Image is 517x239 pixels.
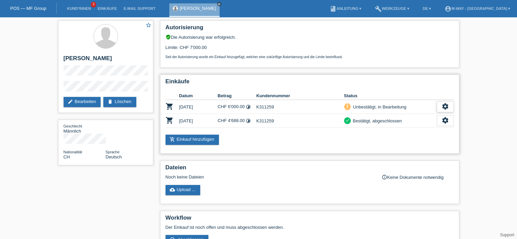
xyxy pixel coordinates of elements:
span: Sprache [106,150,120,154]
div: Keine Dokumente notwendig [382,174,454,180]
i: book [330,5,337,12]
i: verified_user [166,34,171,40]
i: build [375,5,382,12]
a: Kund*innen [64,6,94,11]
td: K311259 [256,100,344,114]
td: [DATE] [179,114,218,128]
i: cloud_upload [170,187,175,192]
a: deleteLöschen [103,97,136,107]
td: CHF 6'000.00 [218,100,256,114]
div: Bestätigt, abgeschlossen [351,117,402,124]
p: Der Einkauf ist noch offen und muss abgeschlossen werden. [166,225,454,230]
th: Datum [179,92,218,100]
div: Limite: CHF 7'000.00 [166,40,454,59]
i: add_shopping_cart [170,137,175,142]
p: Seit der Autorisierung wurde ein Einkauf hinzugefügt, welcher eine zukünftige Autorisierung und d... [166,55,454,59]
i: POSP00027584 [166,102,174,110]
i: Fixe Raten (24 Raten) [246,118,251,123]
a: star_border [145,22,152,29]
i: star_border [145,22,152,28]
i: priority_high [345,104,350,109]
h2: [PERSON_NAME] [64,55,148,65]
th: Betrag [218,92,256,100]
a: add_shopping_cartEinkauf hinzufügen [166,135,219,145]
i: check [345,118,350,123]
a: buildWerkzeuge ▾ [372,6,413,11]
div: Männlich [64,123,106,134]
h2: Autorisierung [166,24,454,34]
div: Noch keine Dateien [166,174,373,180]
div: Unbestätigt, in Bearbeitung [351,103,407,110]
i: close [218,2,221,6]
a: Support [500,233,514,237]
i: account_circle [445,5,451,12]
a: [PERSON_NAME] [180,6,216,11]
div: Die Autorisierung war erfolgreich. [166,34,454,40]
span: Deutsch [106,154,122,159]
a: DE ▾ [419,6,434,11]
a: close [217,2,222,6]
i: info_outline [382,174,387,180]
a: account_circlem-way - [GEOGRAPHIC_DATA] ▾ [441,6,514,11]
a: bookAnleitung ▾ [326,6,365,11]
a: E-Mail Support [120,6,159,11]
i: POSP00027644 [166,116,174,124]
h2: Workflow [166,215,454,225]
i: settings [442,117,449,124]
span: Geschlecht [64,124,82,128]
td: K311259 [256,114,344,128]
i: edit [68,99,73,104]
th: Status [344,92,437,100]
th: Kundennummer [256,92,344,100]
h2: Einkäufe [166,78,454,88]
span: Nationalität [64,150,82,154]
td: CHF 4'688.00 [218,114,256,128]
a: POS — MF Group [10,6,46,11]
a: editBearbeiten [64,97,101,107]
i: settings [442,103,449,110]
span: Schweiz [64,154,70,159]
i: delete [107,99,113,104]
a: cloud_uploadUpload ... [166,185,201,195]
span: 3 [91,2,96,7]
a: Einkäufe [94,6,120,11]
td: [DATE] [179,100,218,114]
i: Fixe Raten (24 Raten) [246,104,251,109]
h2: Dateien [166,164,454,174]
